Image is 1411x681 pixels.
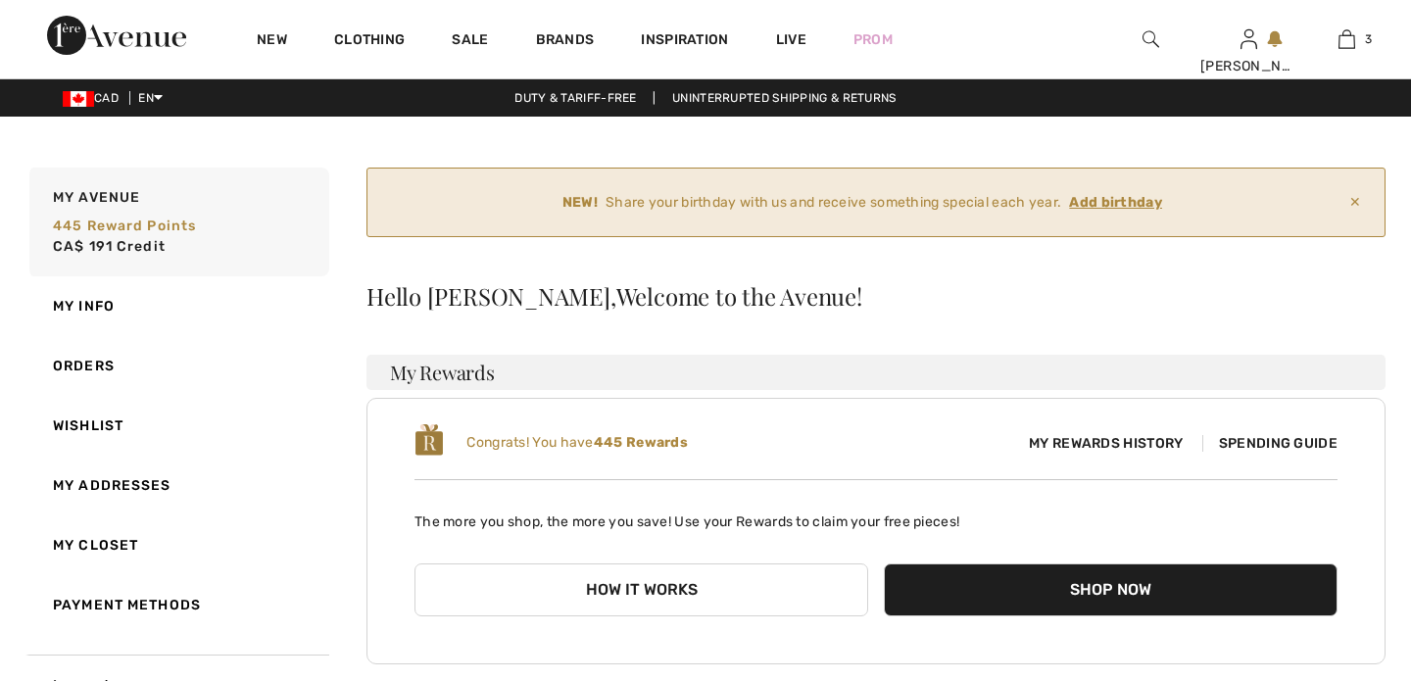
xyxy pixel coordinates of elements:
[1298,27,1394,51] a: 3
[25,575,329,635] a: Payment Methods
[1069,194,1162,211] ins: Add birthday
[452,31,488,52] a: Sale
[1200,56,1296,76] div: [PERSON_NAME]
[414,422,444,458] img: loyalty_logo_r.svg
[594,434,688,451] b: 445 Rewards
[1202,435,1338,452] span: Spending Guide
[776,29,806,50] a: Live
[63,91,126,105] span: CAD
[536,31,595,52] a: Brands
[138,91,163,105] span: EN
[366,355,1386,390] h3: My Rewards
[1365,30,1372,48] span: 3
[25,396,329,456] a: Wishlist
[63,91,94,107] img: Canadian Dollar
[25,276,329,336] a: My Info
[25,515,329,575] a: My Closet
[334,31,405,52] a: Clothing
[1143,27,1159,51] img: search the website
[257,31,287,52] a: New
[641,31,728,52] span: Inspiration
[25,336,329,396] a: Orders
[53,238,166,255] span: CA$ 191 Credit
[1013,433,1198,454] span: My Rewards History
[562,192,598,213] strong: NEW!
[1241,27,1257,51] img: My Info
[53,218,196,234] span: 445 Reward points
[366,284,1386,308] div: Hello [PERSON_NAME],
[1241,29,1257,48] a: Sign In
[25,456,329,515] a: My Addresses
[414,496,1338,532] p: The more you shop, the more you save! Use your Rewards to claim your free pieces!
[53,187,140,208] span: My Avenue
[383,192,1341,213] div: Share your birthday with us and receive something special each year.
[853,29,893,50] a: Prom
[414,563,868,616] button: How it works
[616,284,862,308] span: Welcome to the Avenue!
[884,563,1338,616] button: Shop Now
[47,16,186,55] img: 1ère Avenue
[466,434,688,451] span: Congrats! You have
[1341,184,1369,220] span: ✕
[1338,27,1355,51] img: My Bag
